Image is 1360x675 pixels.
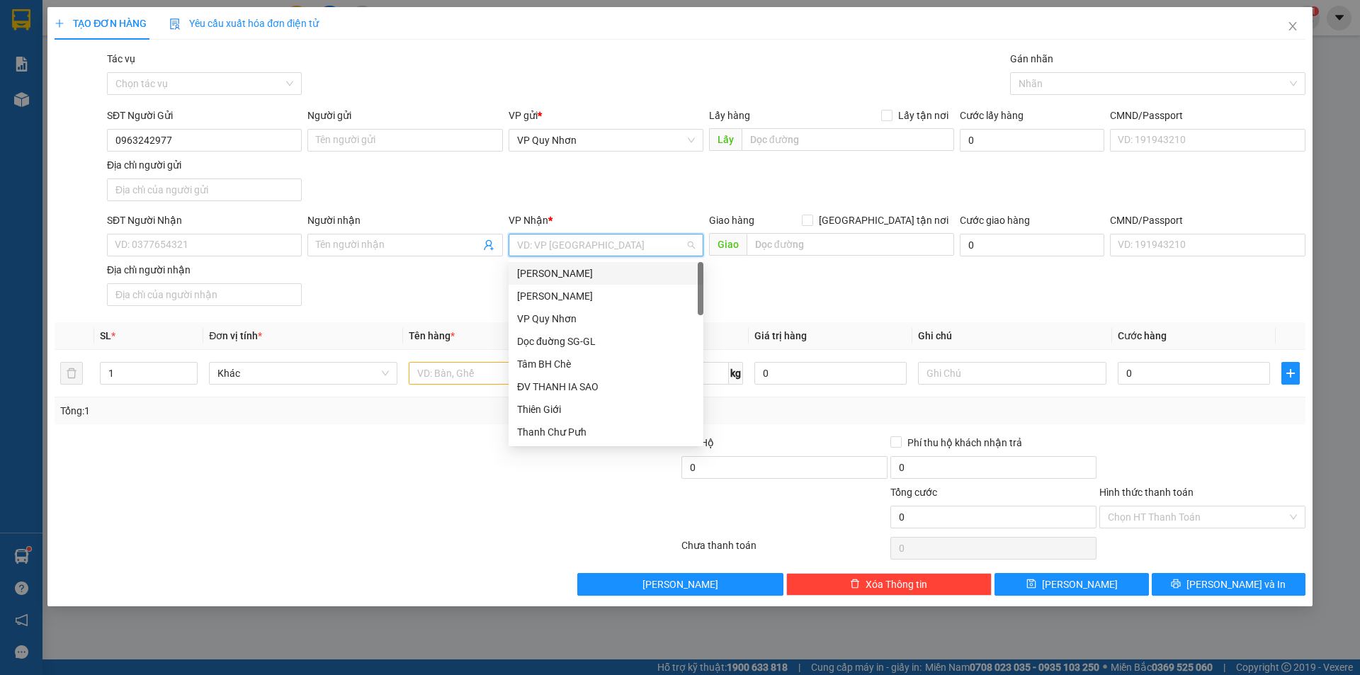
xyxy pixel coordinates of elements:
[409,362,597,385] input: VD: Bàn, Ghế
[39,13,176,33] span: ĐỨC ĐẠT GIA LAI
[483,239,494,251] span: user-add
[517,334,695,349] div: Dọc đuờng SG-GL
[866,577,927,592] span: Xóa Thông tin
[509,353,703,375] div: Tâm BH Chè
[1186,577,1286,592] span: [PERSON_NAME] và In
[509,398,703,421] div: Thiên Giới
[91,40,205,67] strong: 0901 900 568
[1042,577,1118,592] span: [PERSON_NAME]
[509,330,703,353] div: Dọc đuờng SG-GL
[9,40,52,53] strong: Sài Gòn:
[1171,579,1181,590] span: printer
[100,330,111,341] span: SL
[517,424,695,440] div: Thanh Chư Pưh
[509,375,703,398] div: ĐV THANH IA SAO
[709,110,750,121] span: Lấy hàng
[107,53,135,64] label: Tác vụ
[918,362,1106,385] input: Ghi Chú
[1282,368,1299,379] span: plus
[890,487,937,498] span: Tổng cước
[509,285,703,307] div: Phan Đình Phùng
[209,330,262,341] span: Đơn vị tính
[960,215,1030,226] label: Cước giao hàng
[1281,362,1300,385] button: plus
[60,362,83,385] button: delete
[902,435,1028,450] span: Phí thu hộ khách nhận trả
[786,573,992,596] button: deleteXóa Thông tin
[509,215,548,226] span: VP Nhận
[960,110,1024,121] label: Cước lấy hàng
[307,108,502,123] div: Người gửi
[960,129,1104,152] input: Cước lấy hàng
[994,573,1148,596] button: save[PERSON_NAME]
[107,178,302,201] input: Địa chỉ của người gửi
[813,212,954,228] span: [GEOGRAPHIC_DATA] tận nơi
[680,538,889,562] div: Chưa thanh toán
[754,330,807,341] span: Giá trị hàng
[107,212,302,228] div: SĐT Người Nhận
[9,40,77,67] strong: 0931 600 979
[91,40,180,53] strong: [PERSON_NAME]:
[517,402,695,417] div: Thiên Giới
[642,577,718,592] span: [PERSON_NAME]
[509,262,703,285] div: Lê Đại Hành
[747,233,954,256] input: Dọc đường
[509,108,703,123] div: VP gửi
[517,311,695,327] div: VP Quy Nhơn
[91,69,161,82] strong: 0901 933 179
[1110,212,1305,228] div: CMND/Passport
[517,266,695,281] div: [PERSON_NAME]
[107,262,302,278] div: Địa chỉ người nhận
[709,215,754,226] span: Giao hàng
[217,363,389,384] span: Khác
[169,18,181,30] img: icon
[892,108,954,123] span: Lấy tận nơi
[169,18,319,29] span: Yêu cầu xuất hóa đơn điện tử
[1099,487,1194,498] label: Hình thức thanh toán
[1010,53,1053,64] label: Gán nhãn
[1273,7,1313,47] button: Close
[9,93,71,113] span: VP GỬI:
[9,69,79,82] strong: 0901 936 968
[1287,21,1298,32] span: close
[754,362,907,385] input: 0
[1152,573,1305,596] button: printer[PERSON_NAME] và In
[1110,108,1305,123] div: CMND/Passport
[60,403,525,419] div: Tổng: 1
[55,18,64,28] span: plus
[509,421,703,443] div: Thanh Chư Pưh
[517,379,695,395] div: ĐV THANH IA SAO
[517,130,695,151] span: VP Quy Nhơn
[729,362,743,385] span: kg
[960,234,1104,256] input: Cước giao hàng
[107,283,302,306] input: Địa chỉ của người nhận
[307,212,502,228] div: Người nhận
[577,573,783,596] button: [PERSON_NAME]
[709,128,742,151] span: Lấy
[1026,579,1036,590] span: save
[709,233,747,256] span: Giao
[509,307,703,330] div: VP Quy Nhơn
[912,322,1112,350] th: Ghi chú
[742,128,954,151] input: Dọc đường
[107,157,302,173] div: Địa chỉ người gửi
[517,288,695,304] div: [PERSON_NAME]
[517,356,695,372] div: Tâm BH Chè
[107,108,302,123] div: SĐT Người Gửi
[55,18,147,29] span: TẠO ĐƠN HÀNG
[850,579,860,590] span: delete
[1118,330,1167,341] span: Cước hàng
[681,437,714,448] span: Thu Hộ
[409,330,455,341] span: Tên hàng
[75,93,176,113] span: VP Quy Nhơn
